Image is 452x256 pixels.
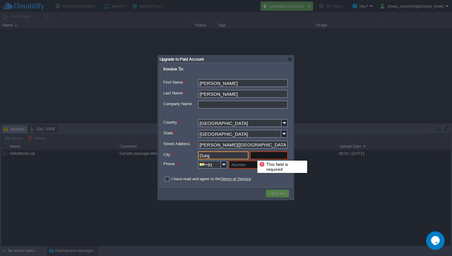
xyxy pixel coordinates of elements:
[163,79,198,86] label: First Name
[163,90,198,96] label: Last Name
[163,161,198,167] label: Phone
[221,177,251,181] a: Terms of Service
[259,161,306,172] div: This field is required
[163,101,198,107] label: Company Name
[163,141,198,147] label: Street Address
[163,151,198,158] label: City
[426,231,446,250] iframe: chat widget
[268,191,287,196] button: Upgrade
[163,119,198,126] label: Country
[171,177,251,181] label: I have read and agree to the
[160,57,204,62] span: Upgrade to Paid Account
[163,130,198,136] label: State
[163,66,184,71] label: Invoice To:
